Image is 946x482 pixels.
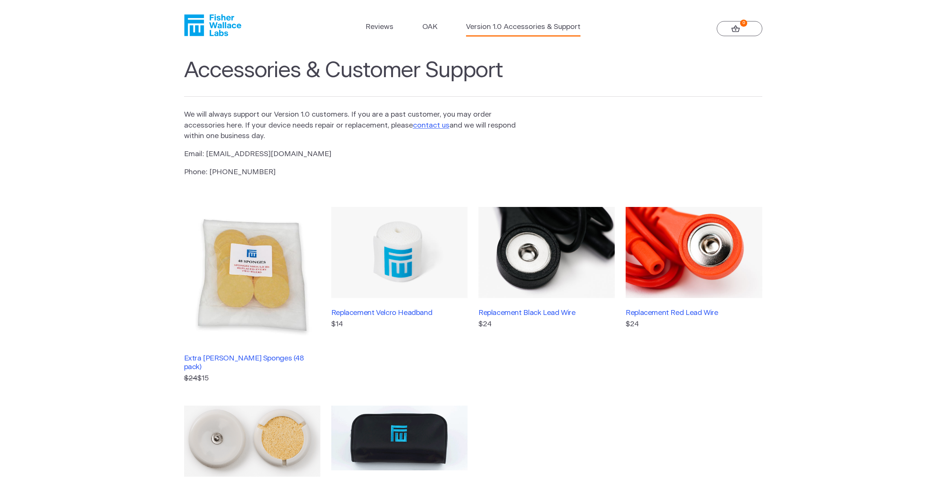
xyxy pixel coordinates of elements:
a: 0 [717,21,762,36]
p: Phone: [PHONE_NUMBER] [184,167,517,178]
img: Fisher Wallace Pouch [331,406,468,470]
p: $15 [184,373,320,384]
h3: Replacement Velcro Headband [331,309,468,317]
a: Replacement Red Lead Wire$24 [626,207,762,384]
a: OAK [422,22,437,33]
p: We will always support our Version 1.0 customers. If you are a past customer, you may order acces... [184,109,517,142]
p: $14 [331,319,468,330]
a: Replacement Black Lead Wire$24 [478,207,615,384]
img: Extra Fisher Wallace Sponges (48 pack) [184,207,320,343]
img: Replacement Black Lead Wire [478,207,615,298]
a: Fisher Wallace [184,14,241,36]
a: Version 1.0 Accessories & Support [466,22,580,33]
h3: Replacement Black Lead Wire [478,309,615,317]
a: Replacement Velcro Headband$14 [331,207,468,384]
img: Replacement Velcro Headband [331,207,468,298]
p: $24 [478,319,615,330]
s: $24 [184,375,197,382]
a: Reviews [366,22,393,33]
h3: Extra [PERSON_NAME] Sponges (48 pack) [184,354,320,371]
h1: Accessories & Customer Support [184,58,762,97]
strong: 0 [740,20,747,27]
h3: Replacement Red Lead Wire [626,309,762,317]
a: contact us [413,122,449,129]
img: Replacement Sponge Receptacles [184,406,320,477]
p: $24 [626,319,762,330]
img: Replacement Red Lead Wire [626,207,762,298]
a: Extra [PERSON_NAME] Sponges (48 pack) $24$15 [184,207,320,384]
p: Email: [EMAIL_ADDRESS][DOMAIN_NAME] [184,149,517,160]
